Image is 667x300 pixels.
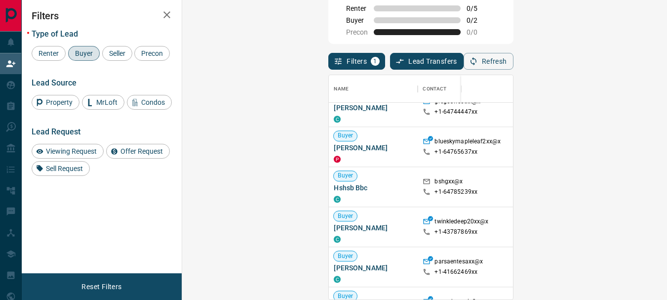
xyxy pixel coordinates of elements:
[35,49,62,57] span: Renter
[334,103,413,113] span: [PERSON_NAME]
[32,46,66,61] div: Renter
[418,75,497,103] div: Contact
[346,4,368,12] span: Renter
[93,98,121,106] span: MrLoft
[334,116,341,123] div: condos.ca
[127,95,172,110] div: Condos
[42,98,76,106] span: Property
[334,223,413,233] span: [PERSON_NAME]
[334,252,357,260] span: Buyer
[423,75,446,103] div: Contact
[102,46,132,61] div: Seller
[32,78,77,87] span: Lead Source
[75,278,128,295] button: Reset Filters
[82,95,124,110] div: MrLoft
[334,156,341,163] div: property.ca
[334,212,357,220] span: Buyer
[334,183,413,193] span: Hshsb Bbc
[434,257,483,268] p: parsaentesaxx@x
[32,10,172,22] h2: Filters
[390,53,464,70] button: Lead Transfers
[434,188,477,196] p: +1- 64785239xx
[467,4,488,12] span: 0 / 5
[68,46,100,61] div: Buyer
[334,276,341,283] div: condos.ca
[334,132,357,140] span: Buyer
[138,49,166,57] span: Precon
[334,75,349,103] div: Name
[32,161,90,176] div: Sell Request
[346,16,368,24] span: Buyer
[334,172,357,180] span: Buyer
[106,49,129,57] span: Seller
[434,97,480,108] p: gregosweetxx@x
[72,49,96,57] span: Buyer
[32,144,104,159] div: Viewing Request
[464,53,513,70] button: Refresh
[32,127,80,136] span: Lead Request
[334,236,341,243] div: condos.ca
[32,29,78,39] span: Type of Lead
[434,228,477,236] p: +1- 43787869xx
[372,58,379,65] span: 1
[134,46,170,61] div: Precon
[106,144,170,159] div: Offer Request
[334,196,341,203] div: condos.ca
[467,28,488,36] span: 0 / 0
[434,137,501,148] p: blueskymapleleaf2xx@x
[42,147,100,155] span: Viewing Request
[117,147,166,155] span: Offer Request
[329,75,418,103] div: Name
[334,143,413,153] span: [PERSON_NAME]
[346,28,368,36] span: Precon
[434,177,463,188] p: bshgxx@x
[42,165,86,172] span: Sell Request
[434,148,477,156] p: +1- 64765637xx
[328,53,385,70] button: Filters1
[138,98,168,106] span: Condos
[32,95,79,110] div: Property
[434,268,477,276] p: +1- 41662469xx
[434,217,488,228] p: twinkledeep20xx@x
[467,16,488,24] span: 0 / 2
[334,263,413,273] span: [PERSON_NAME]
[434,108,477,116] p: +1- 64744447xx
